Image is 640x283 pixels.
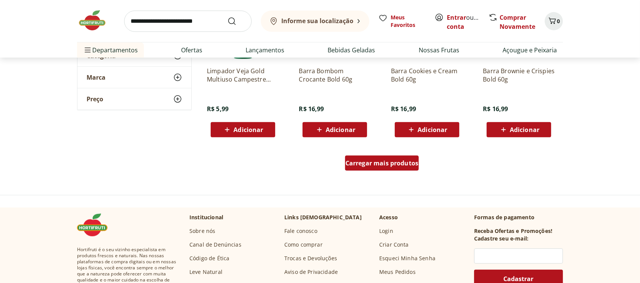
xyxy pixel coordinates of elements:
[510,127,539,133] span: Adicionar
[77,66,191,88] button: Marca
[77,9,115,32] img: Hortifruti
[284,255,337,262] a: Trocas e Devoluções
[284,241,323,248] a: Como comprar
[181,46,202,55] a: Ofertas
[189,241,241,248] a: Canal de Denúncias
[379,268,416,276] a: Meus Pedidos
[545,12,563,30] button: Carrinho
[124,11,252,32] input: search
[447,13,489,31] a: Criar conta
[418,127,447,133] span: Adicionar
[87,73,106,81] span: Marca
[391,14,426,29] span: Meus Favoritos
[557,17,560,25] span: 0
[207,105,229,113] span: R$ 5,99
[284,214,362,221] p: Links [DEMOGRAPHIC_DATA]
[391,105,416,113] span: R$ 16,99
[87,95,103,102] span: Preço
[447,13,481,31] span: ou
[500,13,535,31] a: Comprar Novamente
[503,46,557,55] a: Açougue e Peixaria
[284,227,317,235] a: Fale conosco
[328,46,375,55] a: Bebidas Geladas
[379,214,398,221] p: Acesso
[189,214,223,221] p: Institucional
[77,214,115,236] img: Hortifruti
[474,214,563,221] p: Formas de pagamento
[299,67,371,83] a: Barra Bombom Crocante Bold 60g
[419,46,459,55] a: Nossas Frutas
[83,41,138,59] span: Departamentos
[504,276,534,282] span: Cadastrar
[246,46,284,55] a: Lançamentos
[261,11,369,32] button: Informe sua localização
[395,122,459,137] button: Adicionar
[483,67,555,83] a: Barra Brownie e Crispies Bold 60g
[487,122,551,137] button: Adicionar
[483,105,508,113] span: R$ 16,99
[189,255,229,262] a: Código de Ética
[378,14,426,29] a: Meus Favoritos
[345,160,419,166] span: Carregar mais produtos
[281,17,353,25] b: Informe sua localização
[447,13,466,22] a: Entrar
[474,235,528,242] h3: Cadastre seu e-mail:
[303,122,367,137] button: Adicionar
[345,156,419,174] a: Carregar mais produtos
[326,127,355,133] span: Adicionar
[189,227,215,235] a: Sobre nós
[299,105,324,113] span: R$ 16,99
[233,127,263,133] span: Adicionar
[474,227,552,235] h3: Receba Ofertas e Promoções!
[207,67,279,83] a: Limpador Veja Gold Multiuso Campestre Squeeze 500Ml
[391,67,463,83] a: Barra Cookies e Cream Bold 60g
[189,268,222,276] a: Leve Natural
[379,255,435,262] a: Esqueci Minha Senha
[284,268,338,276] a: Aviso de Privacidade
[227,17,246,26] button: Submit Search
[77,88,191,109] button: Preço
[211,122,275,137] button: Adicionar
[83,41,92,59] button: Menu
[379,227,393,235] a: Login
[379,241,409,248] a: Criar Conta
